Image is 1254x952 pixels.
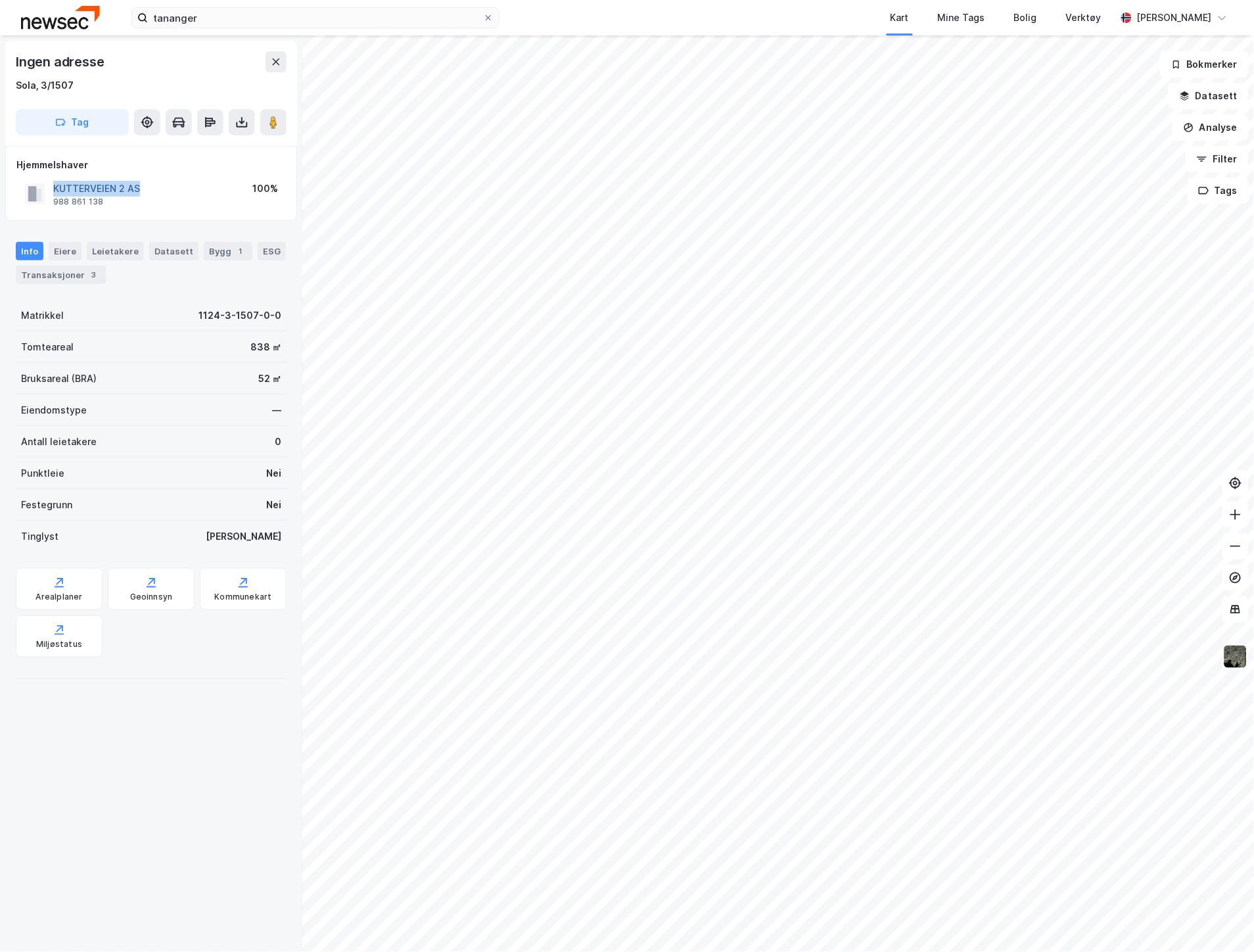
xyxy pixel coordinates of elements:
[1173,114,1249,141] button: Analyse
[21,434,97,450] div: Antall leietakere
[1188,889,1254,952] div: Kontrollprogram for chat
[266,497,281,513] div: Nei
[21,6,100,29] img: newsec-logo.f6e21ccffca1b3a03d2d.png
[258,371,281,387] div: 52 ㎡
[938,10,985,26] div: Mine Tags
[1014,10,1037,26] div: Bolig
[16,266,106,284] div: Transaksjoner
[87,268,101,281] div: 3
[21,371,97,387] div: Bruksareal (BRA)
[16,242,43,260] div: Info
[266,465,281,481] div: Nei
[204,242,252,260] div: Bygg
[21,339,74,355] div: Tomteareal
[252,181,278,197] div: 100%
[1160,51,1249,78] button: Bokmerker
[891,10,909,26] div: Kart
[21,497,72,513] div: Festegrunn
[1169,83,1249,109] button: Datasett
[53,197,103,207] div: 988 861 138
[21,465,64,481] div: Punktleie
[206,529,281,544] div: [PERSON_NAME]
[21,402,87,418] div: Eiendomstype
[1137,10,1212,26] div: [PERSON_NAME]
[275,434,281,450] div: 0
[49,242,81,260] div: Eiere
[16,109,129,135] button: Tag
[1188,178,1249,204] button: Tags
[16,157,286,173] div: Hjemmelshaver
[234,245,247,258] div: 1
[1066,10,1102,26] div: Verktøy
[250,339,281,355] div: 838 ㎡
[130,592,173,602] div: Geoinnsyn
[258,242,286,260] div: ESG
[21,529,58,544] div: Tinglyst
[35,592,82,602] div: Arealplaner
[16,51,106,72] div: Ingen adresse
[214,592,271,602] div: Kommunekart
[198,308,281,323] div: 1124-3-1507-0-0
[21,308,64,323] div: Matrikkel
[16,78,74,93] div: Sola, 3/1507
[1186,146,1249,172] button: Filter
[36,639,82,650] div: Miljøstatus
[272,402,281,418] div: —
[1188,889,1254,952] iframe: Chat Widget
[1223,644,1248,669] img: 9k=
[149,242,198,260] div: Datasett
[148,8,483,28] input: Søk på adresse, matrikkel, gårdeiere, leietakere eller personer
[87,242,144,260] div: Leietakere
